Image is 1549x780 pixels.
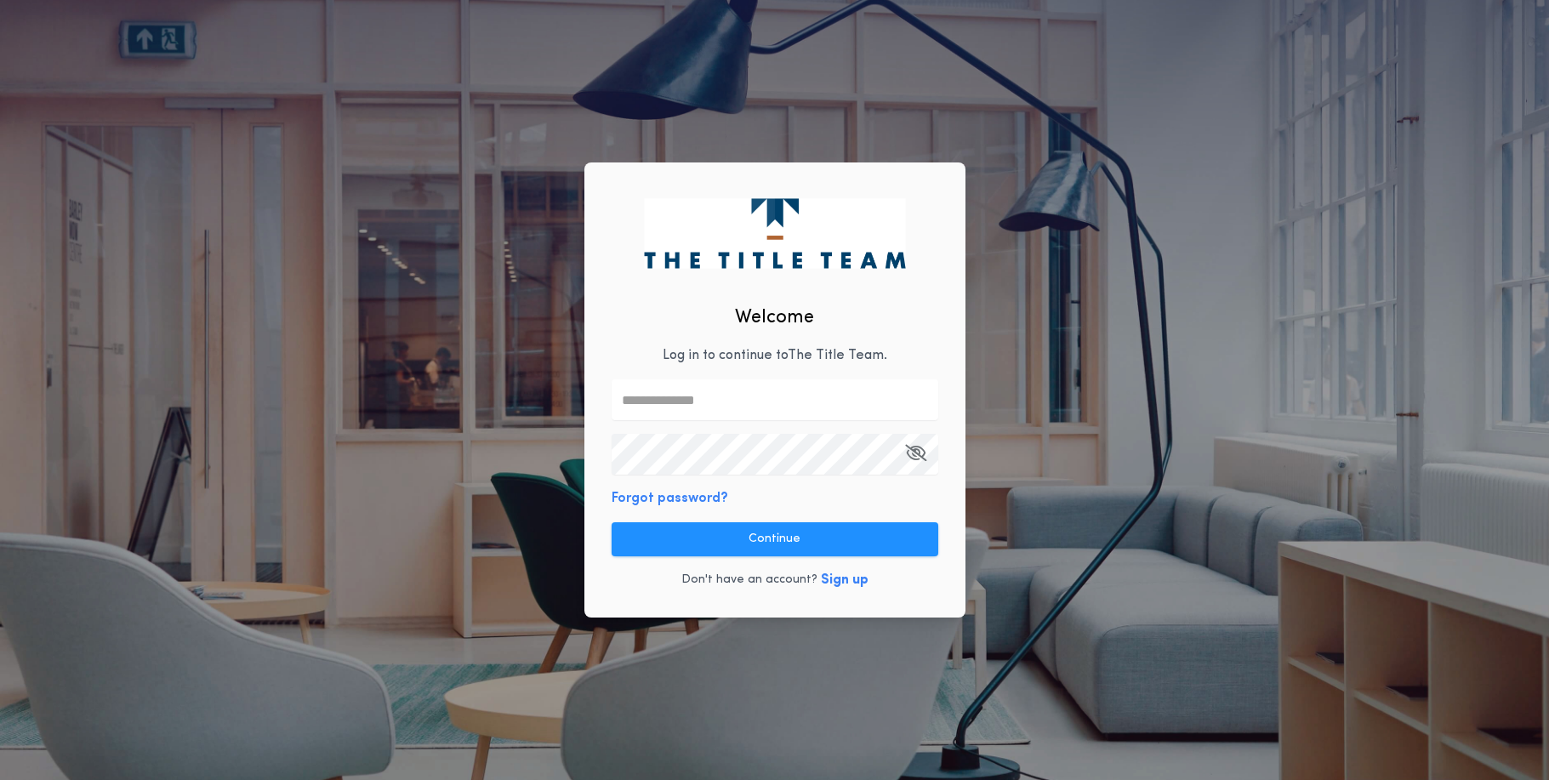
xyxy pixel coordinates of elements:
[821,570,868,590] button: Sign up
[681,572,817,589] p: Don't have an account?
[735,304,814,332] h2: Welcome
[644,198,905,268] img: logo
[663,345,887,366] p: Log in to continue to The Title Team .
[905,434,926,475] button: Open Keeper Popup
[612,488,728,509] button: Forgot password?
[612,522,938,556] button: Continue
[612,434,938,475] input: Open Keeper Popup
